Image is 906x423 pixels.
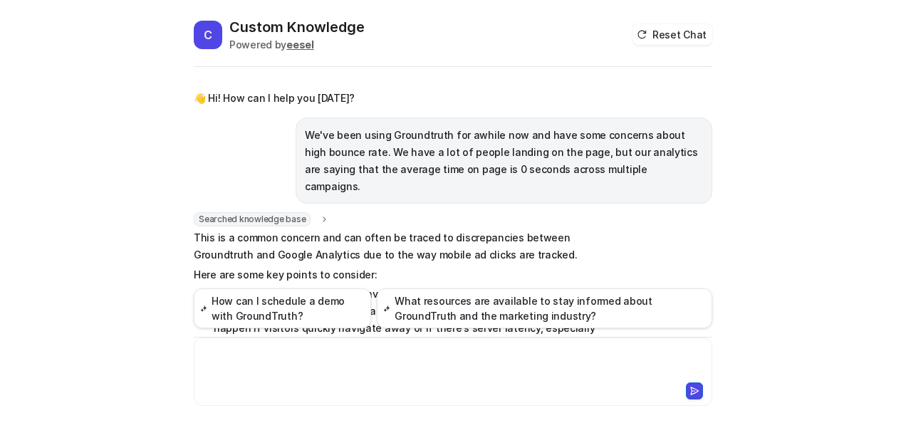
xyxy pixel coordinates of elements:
button: Reset Chat [632,24,712,45]
p: We've been using Groundtruth for awhile now and have some concerns about high bounce rate. We hav... [305,127,703,195]
span: Searched knowledge base [194,212,311,226]
div: Powered by [229,37,365,52]
b: eesel [286,38,314,51]
li: Google Analytics may show an average time on page of 0 seconds if the tracking code doesn’t have ... [209,286,610,405]
h2: Custom Knowledge [229,17,365,37]
button: How can I schedule a demo with GroundTruth? [194,288,371,328]
p: 👋 Hi! How can I help you [DATE]? [194,90,355,107]
button: What resources are available to stay informed about GroundTruth and the marketing industry? [377,288,712,328]
span: C [194,21,222,49]
p: Here are some key points to consider: [194,266,610,283]
p: This is a common concern and can often be traced to discrepancies between Groundtruth and Google ... [194,229,610,263]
